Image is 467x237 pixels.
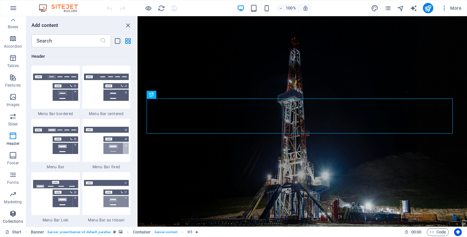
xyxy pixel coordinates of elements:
span: Code [430,228,446,236]
span: . banner-content [153,228,177,236]
i: Element contains an animation [195,230,198,234]
button: Usercentrics [454,228,462,236]
p: Marketing [4,199,22,205]
button: More [438,3,464,13]
button: text_generator [410,4,418,12]
button: close panel [124,21,132,29]
button: publish [423,3,433,13]
span: Menu Bar as trigger [82,218,131,223]
span: : [416,230,417,234]
span: Menu Bar centered [82,111,131,116]
p: Images [6,102,20,107]
i: Reload page [158,5,165,12]
span: Menu Bar bordered [31,111,80,116]
p: Forms [7,180,19,185]
i: Pages (Ctrl+Alt+S) [384,5,391,12]
img: menu-bar-fixed.svg [84,127,129,154]
h6: Session time [404,228,422,236]
a: Click to cancel selection. Double-click to open Pages [5,228,21,236]
i: On resize automatically adjust zoom level to fit chosen device. [303,5,308,11]
p: Slider [8,122,18,127]
span: More [441,5,461,11]
p: Header [6,141,19,146]
div: Menu Bar bordered [31,66,80,116]
img: menu-bar-as-trigger.svg [84,180,129,207]
i: Publish [424,5,432,12]
i: This element is a customizable preset [113,230,116,234]
span: Menu Bar Loki [31,218,80,223]
span: Menu Bar [31,164,80,170]
img: menu-bar-centered.svg [84,74,129,101]
nav: breadcrumb [31,228,198,236]
span: . banner .preset-banner-v3-default .parallax [47,228,111,236]
i: This element contains a background [119,230,123,234]
div: Menu Bar Loki [31,172,80,223]
button: reload [157,4,165,12]
div: Menu Bar centered [82,66,131,116]
p: Footer [7,160,19,166]
div: Menu Bar fixed [82,119,131,170]
button: navigator [397,4,405,12]
span: 00 00 [411,228,421,236]
img: menu-bar-loki.svg [33,180,78,207]
i: Navigator [397,5,404,12]
img: menu-bar.svg [33,127,78,154]
button: design [371,4,379,12]
button: pages [384,4,392,12]
button: grid-view [124,37,132,45]
span: Click to select. Double-click to edit [187,228,193,236]
h6: Add content [31,21,58,29]
span: Click to select. Double-click to edit [133,228,151,236]
button: Code [427,228,449,236]
i: AI Writer [410,5,417,12]
p: Features [5,83,21,88]
p: Tables [7,63,19,68]
i: Design (Ctrl+Alt+Y) [371,5,378,12]
h6: 100% [286,4,296,12]
p: Collections [3,219,23,224]
img: Editor Logo [37,4,86,12]
span: Menu Bar fixed [82,164,131,170]
div: Menu Bar [31,119,80,170]
input: Search [31,34,100,47]
span: Click to select. Double-click to edit [31,228,44,236]
h6: Header [31,53,130,60]
button: Click here to leave preview mode and continue editing [144,4,152,12]
img: menu-bar-bordered.svg [33,74,78,101]
button: 100% [276,4,299,12]
p: Accordion [4,44,22,49]
div: Menu Bar as trigger [82,172,131,223]
p: Boxes [8,24,18,30]
button: list-view [114,37,121,45]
